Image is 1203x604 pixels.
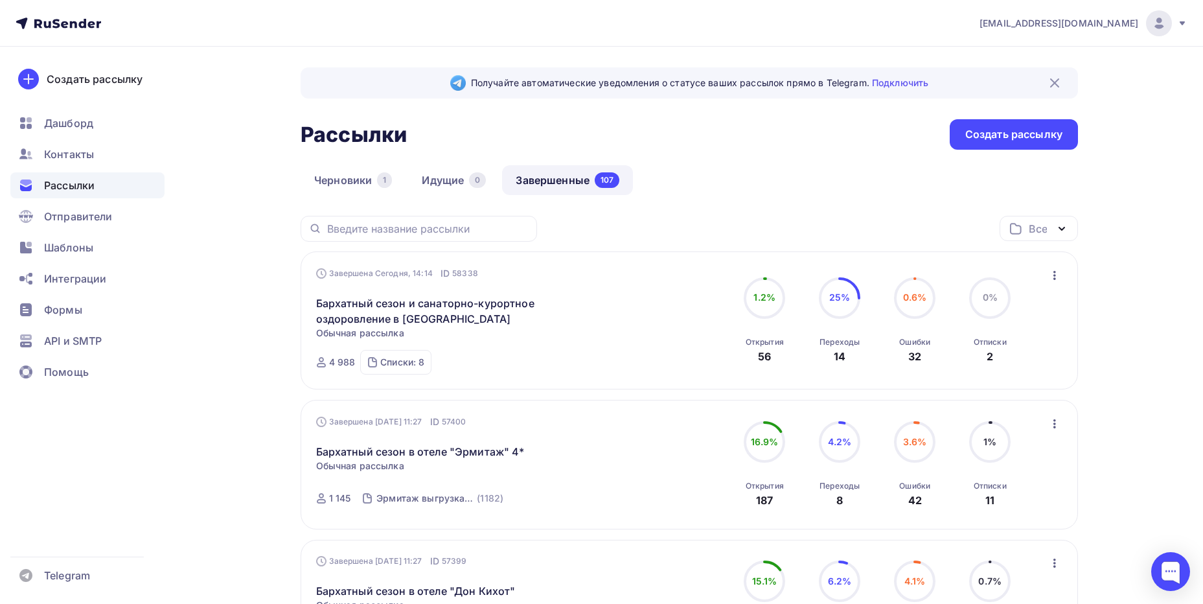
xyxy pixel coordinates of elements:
span: Дашборд [44,115,93,131]
span: Шаблоны [44,240,93,255]
div: Завершена [DATE] 11:27 [316,415,466,428]
span: 6.2% [828,575,852,587]
span: 58338 [452,267,478,280]
div: Открытия [746,337,784,347]
span: 3.6% [903,436,927,447]
span: Формы [44,302,82,318]
span: 15.1% [752,575,777,587]
div: Все [1029,221,1047,237]
div: Открытия [746,481,784,491]
span: 0.7% [978,575,1002,587]
span: Контакты [44,146,94,162]
a: Бархатный сезон в отеле "Эрмитаж" 4* [316,444,525,459]
div: 2 [987,349,993,364]
div: 4 988 [329,356,356,369]
div: (1182) [477,492,503,505]
div: 11 [985,493,994,508]
span: [EMAIL_ADDRESS][DOMAIN_NAME] [980,17,1138,30]
span: ID [441,267,450,280]
span: API и SMTP [44,333,102,349]
a: Рассылки [10,172,165,198]
h2: Рассылки [301,122,407,148]
span: 57400 [442,415,466,428]
div: Ошибки [899,481,930,491]
img: Telegram [450,75,466,91]
div: Списки: 8 [380,356,424,369]
a: Бархатный сезон в отеле "Дон Кихот" [316,583,516,599]
div: Создать рассылку [965,127,1062,142]
span: 16.9% [751,436,779,447]
div: Создать рассылку [47,71,143,87]
a: Бархатный сезон и санаторно-курортное оздоровление в [GEOGRAPHIC_DATA] [316,296,538,327]
span: Отправители [44,209,113,224]
span: 57399 [442,555,467,568]
span: Получайте автоматические уведомления о статусе ваших рассылок прямо в Telegram. [471,76,928,89]
div: 0 [469,172,486,188]
div: Завершена Сегодня, 14:14 [316,267,478,280]
span: Telegram [44,568,90,583]
a: Контакты [10,141,165,167]
div: 14 [834,349,845,364]
div: Отписки [974,337,1007,347]
span: Рассылки [44,178,95,193]
div: 107 [595,172,619,188]
a: Эрмитаж выгрузка из TL физ.лица Бархатный сезон (1182) [375,488,505,509]
span: 4.1% [904,575,926,587]
span: 1.2% [753,292,775,303]
a: Дашборд [10,110,165,136]
a: Идущие0 [408,165,499,195]
button: Все [1000,216,1078,241]
span: ID [430,555,439,568]
span: 0.6% [903,292,927,303]
a: Черновики1 [301,165,406,195]
div: Переходы [819,337,860,347]
a: Подключить [872,77,928,88]
div: 42 [908,493,922,508]
div: Эрмитаж выгрузка из TL физ.лица Бархатный сезон [376,492,474,505]
a: Шаблоны [10,235,165,261]
span: 25% [829,292,850,303]
span: Обычная рассылка [316,459,404,472]
div: 1 [377,172,392,188]
input: Введите название рассылки [327,222,529,236]
a: [EMAIL_ADDRESS][DOMAIN_NAME] [980,10,1187,36]
span: 4.2% [828,436,852,447]
span: Интеграции [44,271,106,286]
div: 187 [756,493,773,508]
span: 1% [983,436,996,447]
div: Переходы [819,481,860,491]
div: 1 145 [329,492,351,505]
span: 0% [983,292,998,303]
span: Помощь [44,364,89,380]
div: 32 [908,349,921,364]
a: Формы [10,297,165,323]
a: Завершенные107 [502,165,633,195]
div: 8 [836,493,843,508]
div: Завершена [DATE] 11:27 [316,555,467,568]
a: Отправители [10,203,165,229]
div: Отписки [974,481,1007,491]
div: Ошибки [899,337,930,347]
div: 56 [758,349,771,364]
span: ID [430,415,439,428]
span: Обычная рассылка [316,327,404,340]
